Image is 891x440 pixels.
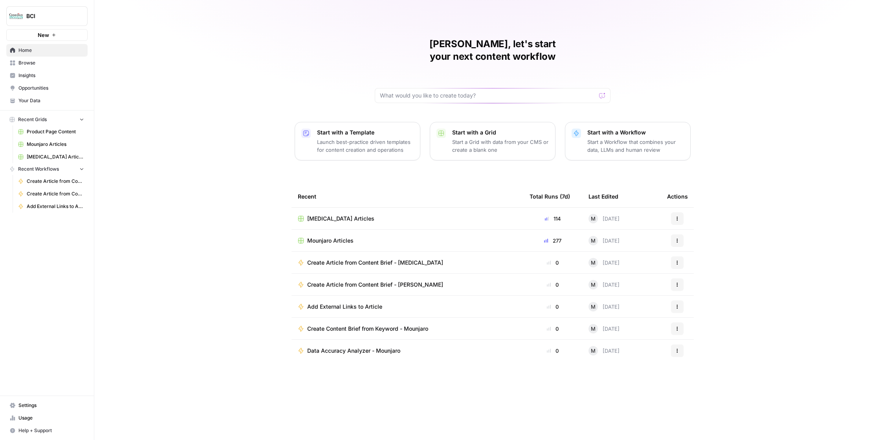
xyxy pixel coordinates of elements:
[588,186,618,207] div: Last Edited
[307,281,443,289] span: Create Article from Content Brief - [PERSON_NAME]
[588,236,620,245] div: [DATE]
[298,237,517,245] a: Mounjaro Articles
[18,166,59,173] span: Recent Workflows
[530,215,576,223] div: 114
[591,347,596,355] span: M
[18,402,84,409] span: Settings
[27,153,84,160] span: [MEDICAL_DATA] Articles
[591,281,596,289] span: M
[530,303,576,311] div: 0
[307,237,354,245] span: Mounjaro Articles
[317,129,414,136] p: Start with a Template
[591,215,596,223] span: M
[6,94,88,107] a: Your Data
[9,9,23,23] img: BCI Logo
[38,31,49,39] span: New
[530,237,576,245] div: 277
[307,259,443,267] span: Create Article from Content Brief - [MEDICAL_DATA]
[15,125,88,138] a: Product Page Content
[298,347,517,355] a: Data Accuracy Analyzer - Mounjaro
[530,259,576,267] div: 0
[298,186,517,207] div: Recent
[18,59,84,66] span: Browse
[6,44,88,57] a: Home
[18,427,84,434] span: Help + Support
[18,414,84,422] span: Usage
[15,188,88,200] a: Create Article from Content Brief - [PERSON_NAME]
[6,29,88,41] button: New
[588,346,620,355] div: [DATE]
[530,186,570,207] div: Total Runs (7d)
[6,114,88,125] button: Recent Grids
[26,12,74,20] span: BCI
[667,186,688,207] div: Actions
[530,281,576,289] div: 0
[27,141,84,148] span: Mounjaro Articles
[588,302,620,311] div: [DATE]
[298,215,517,223] a: [MEDICAL_DATA] Articles
[591,303,596,311] span: M
[530,325,576,333] div: 0
[588,214,620,223] div: [DATE]
[27,128,84,135] span: Product Page Content
[452,138,549,154] p: Start a Grid with data from your CMS or create a blank one
[307,325,428,333] span: Create Content Brief from Keyword - Mounjaro
[298,325,517,333] a: Create Content Brief from Keyword - Mounjaro
[6,6,88,26] button: Workspace: BCI
[591,325,596,333] span: M
[6,399,88,412] a: Settings
[530,347,576,355] div: 0
[6,69,88,82] a: Insights
[6,57,88,69] a: Browse
[317,138,414,154] p: Launch best-practice driven templates for content creation and operations
[588,280,620,289] div: [DATE]
[27,178,84,185] span: Create Article from Content Brief - [MEDICAL_DATA]
[27,190,84,197] span: Create Article from Content Brief - [PERSON_NAME]
[18,97,84,104] span: Your Data
[307,347,400,355] span: Data Accuracy Analyzer - Mounjaro
[588,324,620,333] div: [DATE]
[6,163,88,175] button: Recent Workflows
[452,129,549,136] p: Start with a Grid
[591,259,596,267] span: M
[588,258,620,267] div: [DATE]
[27,203,84,210] span: Add External Links to Article
[298,303,517,311] a: Add External Links to Article
[298,259,517,267] a: Create Article from Content Brief - [MEDICAL_DATA]
[18,72,84,79] span: Insights
[430,122,555,160] button: Start with a GridStart a Grid with data from your CMS or create a blank one
[18,116,47,123] span: Recent Grids
[591,237,596,245] span: M
[295,122,420,160] button: Start with a TemplateLaunch best-practice driven templates for content creation and operations
[587,138,684,154] p: Start a Workflow that combines your data, LLMs and human review
[565,122,691,160] button: Start with a WorkflowStart a Workflow that combines your data, LLMs and human review
[6,82,88,94] a: Opportunities
[375,38,610,63] h1: [PERSON_NAME], let's start your next content workflow
[15,200,88,213] a: Add External Links to Article
[15,151,88,163] a: [MEDICAL_DATA] Articles
[307,215,374,223] span: [MEDICAL_DATA] Articles
[6,424,88,437] button: Help + Support
[15,138,88,151] a: Mounjaro Articles
[380,92,596,99] input: What would you like to create today?
[18,85,84,92] span: Opportunities
[15,175,88,188] a: Create Article from Content Brief - [MEDICAL_DATA]
[18,47,84,54] span: Home
[307,303,382,311] span: Add External Links to Article
[298,281,517,289] a: Create Article from Content Brief - [PERSON_NAME]
[6,412,88,424] a: Usage
[587,129,684,136] p: Start with a Workflow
